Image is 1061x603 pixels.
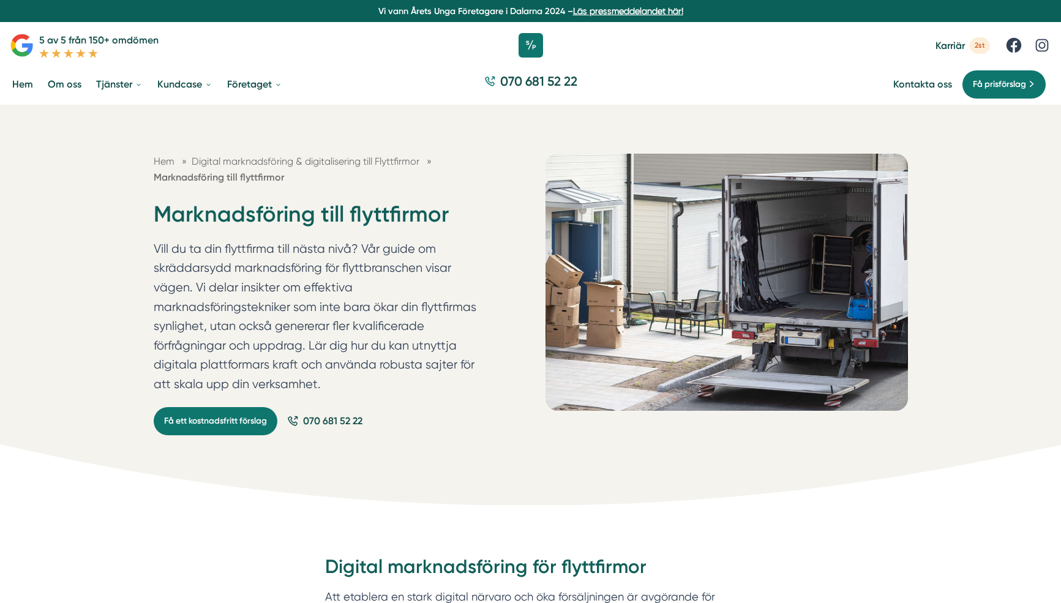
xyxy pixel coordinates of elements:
a: Tjänster [94,69,145,100]
span: Få prisförslag [973,78,1026,91]
a: 070 681 52 22 [287,413,362,429]
span: 070 681 52 22 [500,72,577,90]
a: Kontakta oss [893,78,952,90]
h1: Marknadsföring till flyttfirmor [154,200,487,239]
a: Digital marknadsföring & digitalisering till Flyttfirmor [192,155,422,167]
h2: Digital marknadsföring för flyttfirmor [325,553,737,588]
p: 5 av 5 från 150+ omdömen [39,32,159,48]
a: Få prisförslag [962,70,1046,99]
span: » [427,154,432,169]
a: Om oss [45,69,84,100]
p: Vi vann Årets Unga Företagare i Dalarna 2024 – [5,5,1056,17]
a: 070 681 52 22 [479,72,582,96]
p: Vill du ta din flyttfirma till nästa nivå? Vår guide om skräddarsydd marknadsföring för flyttbran... [154,239,487,400]
a: Marknadsföring till flyttfirmor [154,171,284,183]
a: Hem [10,69,36,100]
a: Få ett kostnadsfritt förslag [154,407,277,435]
span: Digital marknadsföring & digitalisering till Flyttfirmor [192,155,419,167]
nav: Breadcrumb [154,154,487,185]
img: Marknadsföring till flyttfirmor [545,154,908,411]
span: Karriär [935,40,965,51]
a: Kundcase [155,69,215,100]
span: » [182,154,187,169]
a: Hem [154,155,174,167]
span: 070 681 52 22 [303,413,362,429]
span: 2st [970,37,990,54]
a: Företaget [225,69,285,100]
a: Läs pressmeddelandet här! [573,6,683,16]
a: Karriär 2st [935,37,990,54]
